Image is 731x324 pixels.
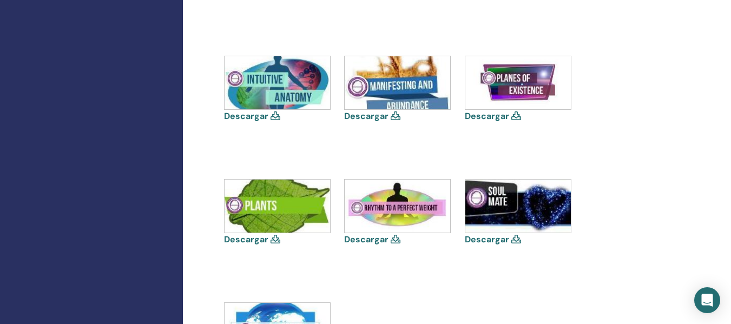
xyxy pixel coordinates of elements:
[465,180,571,233] img: soul-mate.jpg
[465,110,509,122] a: Descargar
[345,56,450,109] img: manifesting.jpg
[694,287,720,313] div: Open Intercom Messenger
[224,110,268,122] a: Descargar
[225,56,330,109] img: intuitive-anatomy.jpg
[224,234,268,245] a: Descargar
[344,110,388,122] a: Descargar
[465,56,571,109] img: planes.jpg
[344,234,388,245] a: Descargar
[345,180,450,233] img: rhythm.jpg
[465,234,509,245] a: Descargar
[225,180,330,233] img: plant.jpg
